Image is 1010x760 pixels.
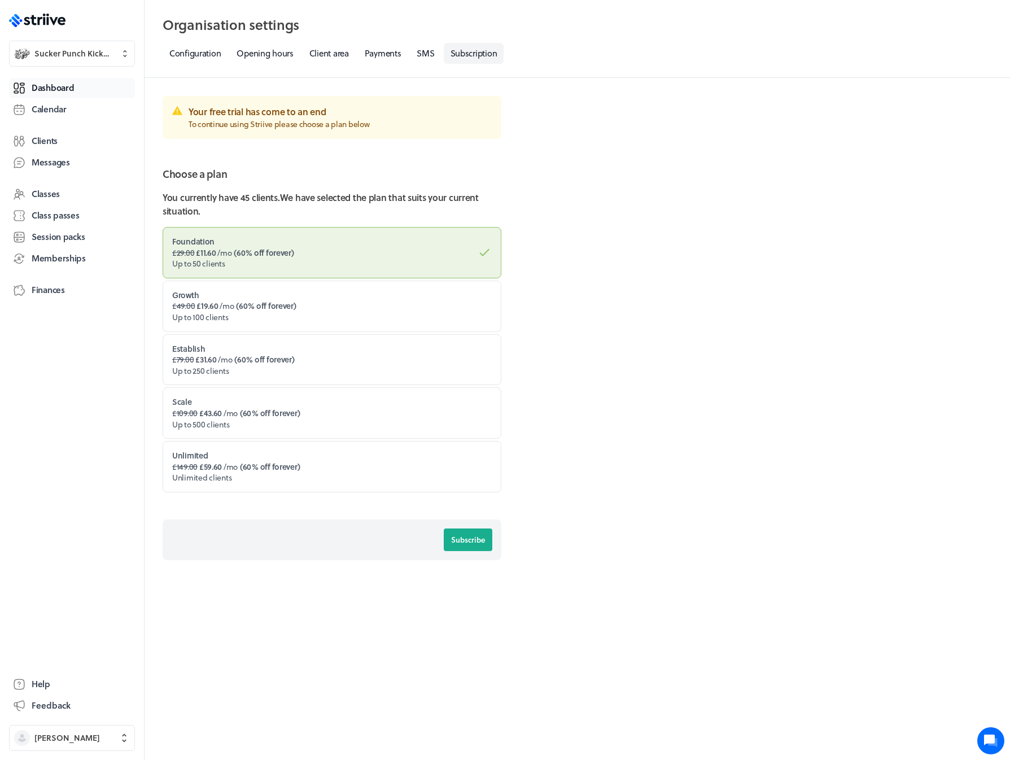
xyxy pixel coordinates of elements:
button: Subscribe [444,528,492,551]
div: USHi TimYour subscription renewal was turned off which kicked in [DATE]. I have set your account ... [8,138,217,737]
span: ( 60% off forever ) [234,247,294,259]
span: ( 60% off forever ) [236,300,296,312]
img: Sucker Punch Kickboxing [14,46,30,62]
strong: Unlimited [172,449,208,461]
span: See all [182,124,206,132]
h3: Your free trial has come to an end [189,105,492,119]
span: £109.00 [172,407,198,419]
span: £11.60 [196,247,216,259]
img: US [18,147,40,170]
button: Sucker Punch KickboxingSucker Punch Kickboxing [9,41,135,67]
span: £29.00 [172,247,194,259]
h2: Choose a plan [163,166,501,182]
span: [DATE] [18,210,42,219]
span: /mo [172,300,234,312]
a: Dashboard [9,78,135,98]
span: £31.60 [195,353,216,365]
h2: Recent conversations [20,123,182,134]
strong: Establish [172,343,205,355]
nav: Tabs [163,43,992,64]
span: Subscribe [451,535,485,545]
a: Calendar [9,99,135,120]
h2: Organisation settings [163,14,992,36]
a: Class passes [9,206,135,226]
span: ( 60% off forever ) [240,407,300,419]
span: Messages [32,156,70,168]
a: Configuration [163,43,228,64]
button: Feedback [9,696,135,716]
span: Feedback [32,700,71,711]
span: [PERSON_NAME] [34,732,100,744]
span: Classes [32,188,60,200]
span: Calendar [32,103,67,115]
span: Sucker Punch Kickboxing [34,48,113,59]
span: Dashboard [32,82,74,94]
a: SMS [410,43,441,64]
span: £19.60 [196,300,218,312]
a: Memberships [9,248,135,269]
span: £79.00 [172,353,194,365]
span: £59.60 [199,461,222,473]
strong: Growth [172,289,199,301]
span: /mo [172,247,231,259]
iframe: gist-messenger-bubble-iframe [977,727,1004,754]
a: Classes [9,184,135,204]
h1: Hi [PERSON_NAME] [17,46,209,64]
button: [PERSON_NAME] [9,725,135,751]
p: You currently have 45 clients . We have selected the plan that suits your current situation. [163,191,501,218]
span: £49.00 [172,300,195,312]
span: Help [32,678,50,690]
span: Finances [32,284,65,296]
span: ( 60% off forever ) [240,461,300,473]
span: Up to 500 clients [172,418,229,430]
span: Clients [32,135,58,147]
span: Class passes [32,209,80,221]
a: Payments [358,43,408,64]
div: [PERSON_NAME] • [18,203,208,211]
span: Up to 250 clients [172,365,229,377]
span: Session packs [32,231,85,243]
span: £149.00 [172,461,198,473]
span: Up to 50 clients [172,257,225,269]
a: Opening hours [230,43,300,64]
span: £43.60 [199,407,222,419]
a: Subscription [444,43,504,64]
span: Memberships [32,252,86,264]
a: Messages [9,152,135,173]
a: Client area [303,43,356,64]
h2: We're here to help. Ask us anything! [17,67,209,103]
span: /mo [172,461,238,473]
span: /mo [172,407,238,419]
span: Unlimited clients [172,471,231,483]
strong: Foundation [172,235,215,247]
strong: Scale [172,396,192,408]
a: Session packs [9,227,135,247]
p: To continue using Striive please choose a plan below [189,119,492,130]
span: ( 60% off forever ) [234,353,294,365]
span: /mo [172,353,232,365]
a: Clients [9,131,135,151]
a: Finances [9,280,135,300]
span: Up to 100 clients [172,311,228,323]
div: Hi TimYour subscription renewal was turned off which kicked in [DATE]. I have set your account to... [18,171,208,203]
a: Help [9,674,135,695]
